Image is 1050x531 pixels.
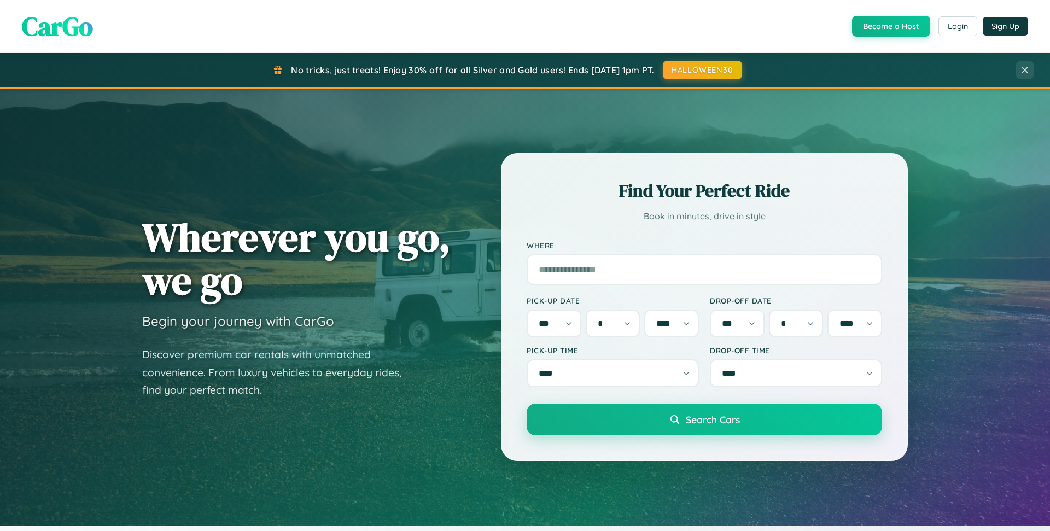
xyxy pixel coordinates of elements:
[710,346,882,355] label: Drop-off Time
[142,215,451,302] h1: Wherever you go, we go
[938,16,977,36] button: Login
[852,16,930,37] button: Become a Host
[663,61,742,79] button: HALLOWEEN30
[22,8,93,44] span: CarGo
[142,313,334,329] h3: Begin your journey with CarGo
[527,404,882,435] button: Search Cars
[686,413,740,425] span: Search Cars
[142,346,416,399] p: Discover premium car rentals with unmatched convenience. From luxury vehicles to everyday rides, ...
[527,346,699,355] label: Pick-up Time
[527,208,882,224] p: Book in minutes, drive in style
[527,241,882,250] label: Where
[710,296,882,305] label: Drop-off Date
[983,17,1028,36] button: Sign Up
[291,65,654,75] span: No tricks, just treats! Enjoy 30% off for all Silver and Gold users! Ends [DATE] 1pm PT.
[527,296,699,305] label: Pick-up Date
[527,179,882,203] h2: Find Your Perfect Ride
